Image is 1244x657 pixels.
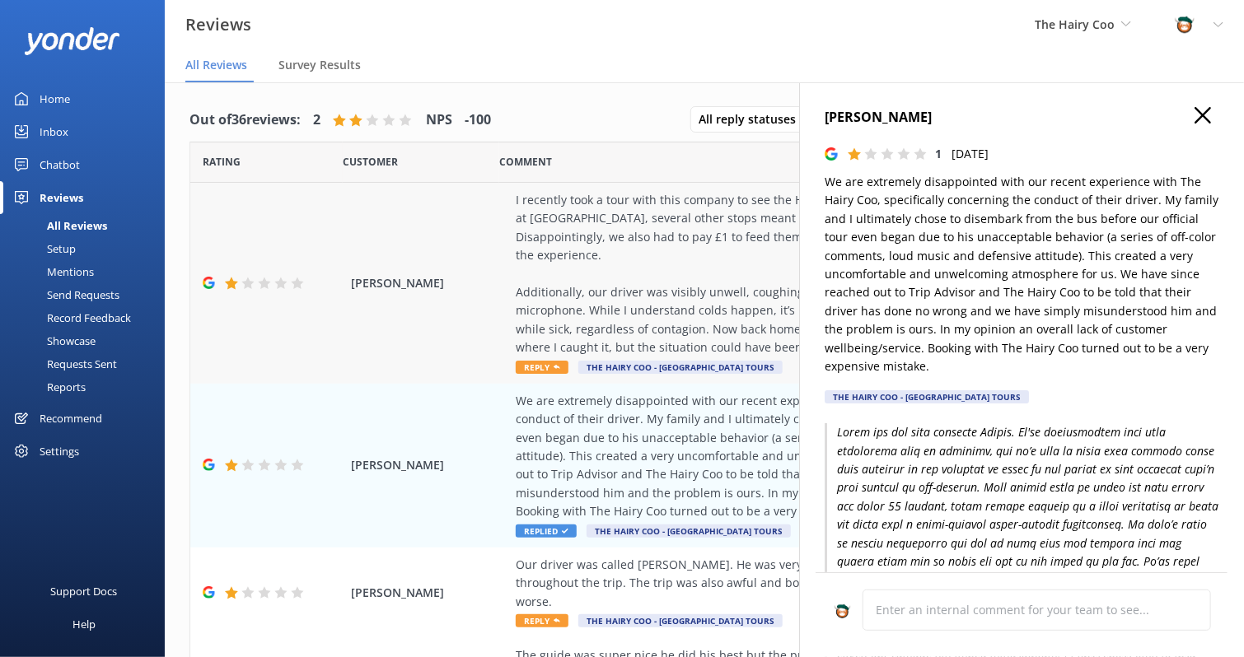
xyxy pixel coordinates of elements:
[1035,16,1115,32] span: The Hairy Coo
[185,12,251,38] h3: Reviews
[10,214,107,237] div: All Reviews
[1195,107,1211,125] button: Close
[578,614,783,627] span: The Hairy Coo - [GEOGRAPHIC_DATA] Tours
[40,82,70,115] div: Home
[825,107,1219,128] h4: [PERSON_NAME]
[825,173,1219,375] p: We are extremely disappointed with our recent experience with The Hairy Coo, specifically concern...
[10,260,165,283] a: Mentions
[10,306,131,329] div: Record Feedback
[313,109,320,131] h4: 2
[40,148,80,181] div: Chatbot
[185,57,247,73] span: All Reviews
[10,352,165,375] a: Requests Sent
[278,57,361,73] span: Survey Results
[189,109,301,131] h4: Out of 36 reviews:
[516,524,577,538] span: Replied
[516,392,1107,521] div: We are extremely disappointed with our recent experience with The Hairy Coo, specifically concern...
[516,361,568,374] span: Reply
[10,375,86,398] div: Reports
[587,524,791,538] span: The Hairy Coo - [GEOGRAPHIC_DATA] Tours
[10,260,94,283] div: Mentions
[351,456,507,474] span: [PERSON_NAME]
[10,329,96,352] div: Showcase
[516,191,1107,357] div: I recently took a tour with this company to see the Hairy Coos. While the itinerary included a pl...
[351,274,507,292] span: [PERSON_NAME]
[578,361,783,374] span: The Hairy Coo - [GEOGRAPHIC_DATA] Tours
[832,601,853,622] img: 457-1738239164.png
[10,237,76,260] div: Setup
[40,402,102,435] div: Recommend
[203,154,241,170] span: Date
[72,608,96,641] div: Help
[516,556,1107,611] div: Our driver was called [PERSON_NAME]. He was very rude and made us feel very uncomfortable through...
[40,115,68,148] div: Inbox
[40,435,79,468] div: Settings
[465,109,491,131] h4: -100
[10,214,165,237] a: All Reviews
[51,575,118,608] div: Support Docs
[10,352,117,375] div: Requests Sent
[10,237,165,260] a: Setup
[343,154,398,170] span: Date
[10,375,165,398] a: Reports
[25,27,119,54] img: yonder-white-logo.png
[935,146,942,161] span: 1
[40,181,83,214] div: Reviews
[10,329,165,352] a: Showcase
[952,145,989,163] p: [DATE]
[426,109,452,131] h4: NPS
[1172,12,1197,37] img: 457-1738239164.png
[825,390,1029,403] div: The Hairy Coo - [GEOGRAPHIC_DATA] Tours
[516,614,568,627] span: Reply
[10,283,119,306] div: Send Requests
[499,154,552,170] span: Question
[10,306,165,329] a: Record Feedback
[699,110,806,128] span: All reply statuses
[10,283,165,306] a: Send Requests
[351,584,507,602] span: [PERSON_NAME]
